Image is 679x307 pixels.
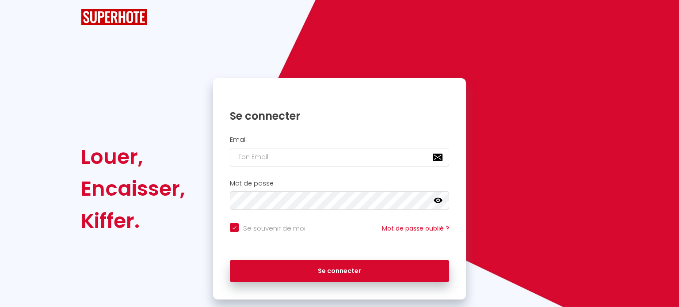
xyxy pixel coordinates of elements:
div: Louer, [81,141,185,173]
img: SuperHote logo [81,9,147,25]
a: Mot de passe oublié ? [382,224,449,233]
h2: Email [230,136,449,144]
input: Ton Email [230,148,449,167]
div: Encaisser, [81,173,185,205]
div: Kiffer. [81,205,185,237]
button: Se connecter [230,260,449,282]
h1: Se connecter [230,109,449,123]
h2: Mot de passe [230,180,449,187]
